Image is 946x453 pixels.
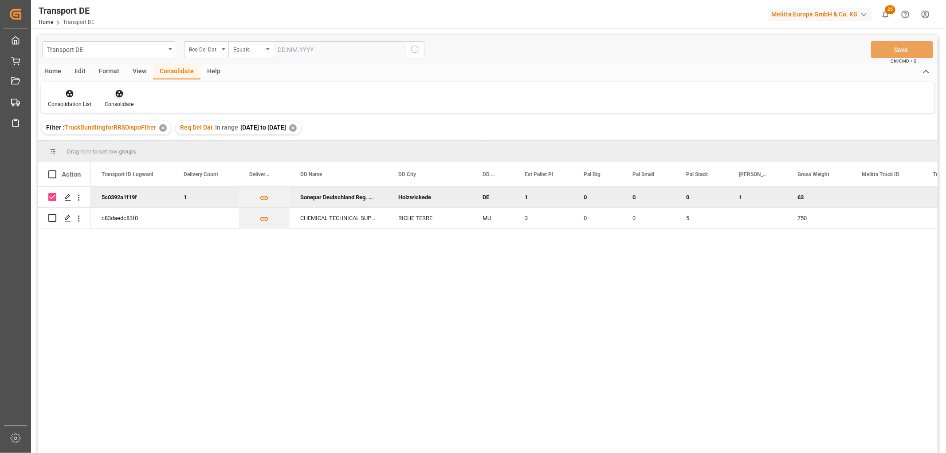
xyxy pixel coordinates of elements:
[38,64,68,79] div: Home
[42,41,175,58] button: open menu
[573,208,622,228] div: 0
[686,171,708,177] span: Pal Stack
[91,208,173,228] div: c83daedc83f0
[300,171,322,177] span: DD Name
[173,187,239,207] div: 1
[739,171,768,177] span: [PERSON_NAME]
[290,187,388,207] div: Sonepar Deutschland Reg. West GmbH
[184,171,218,177] span: Delivery Count
[47,43,165,55] div: Transport DE
[632,171,654,177] span: Pal Small
[38,208,91,228] div: Press SPACE to select this row.
[273,41,406,58] input: DD.MM.YYYY
[184,41,228,58] button: open menu
[67,148,136,155] span: Drag here to set row groups
[525,171,553,177] span: Est Pallet Pl
[768,6,875,23] button: Melitta Europa GmbH & Co. KG
[675,187,728,207] div: 0
[38,187,91,208] div: Press SPACE to deselect this row.
[514,187,573,207] div: 1
[249,171,271,177] span: Delivery List
[240,124,286,131] span: [DATE] to [DATE]
[584,171,601,177] span: Pal Big
[91,187,173,207] div: 5c0392a1f19f
[68,64,92,79] div: Edit
[787,208,851,228] div: 750
[472,208,514,228] div: MU
[406,41,424,58] button: search button
[228,41,273,58] button: open menu
[102,171,153,177] span: Transport ID Logward
[105,100,133,108] div: Consolidate
[862,171,899,177] span: Melitta Truck ID
[48,100,91,108] div: Consolidation List
[64,124,156,131] span: TruckBundlingforRRSDispoFIlter
[891,58,916,64] span: Ctrl/CMD + S
[189,43,219,54] div: Req Del Dat
[62,170,81,178] div: Action
[92,64,126,79] div: Format
[290,208,388,228] div: CHEMICAL TECHNICAL SUPPLIERS (I.O.)LTD
[787,187,851,207] div: 63
[233,43,263,54] div: Equals
[153,64,200,79] div: Consolidate
[289,124,297,132] div: ✕
[472,187,514,207] div: DE
[126,64,153,79] div: View
[622,208,675,228] div: 0
[895,4,915,24] button: Help Center
[39,19,53,25] a: Home
[675,208,728,228] div: 5
[388,208,472,228] div: RICHE TERRE
[483,171,495,177] span: DD Country
[215,124,238,131] span: In range
[514,208,573,228] div: 3
[768,8,872,21] div: Melitta Europa GmbH & Co. KG
[180,124,213,131] span: Req Del Dat
[573,187,622,207] div: 0
[871,41,933,58] button: Save
[797,171,829,177] span: Gross Weight
[885,5,895,14] span: 25
[388,187,472,207] div: Holzwickede
[39,4,94,17] div: Transport DE
[46,124,64,131] span: Filter :
[728,187,787,207] div: 1
[159,124,167,132] div: ✕
[398,171,416,177] span: DD City
[875,4,895,24] button: show 25 new notifications
[200,64,227,79] div: Help
[622,187,675,207] div: 0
